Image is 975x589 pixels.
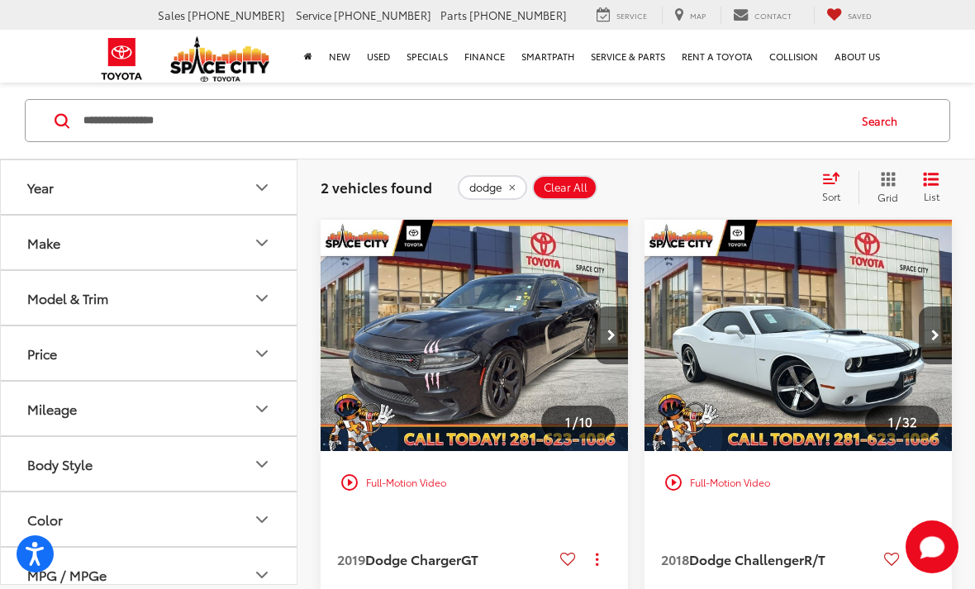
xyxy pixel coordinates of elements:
[252,178,272,197] div: Year
[902,412,917,430] span: 32
[689,549,804,568] span: Dodge Challenger
[583,544,611,573] button: Actions
[458,175,527,200] button: remove dodge
[252,344,272,363] div: Price
[359,30,398,83] a: Used
[584,7,659,24] a: Service
[923,189,939,203] span: List
[170,36,269,82] img: Space City Toyota
[252,233,272,253] div: Make
[320,220,630,452] img: 2019 Dodge Charger GT RWD
[644,220,954,451] div: 2018 Dodge Challenger R/T 0
[398,30,456,83] a: Specials
[894,416,902,428] span: /
[673,30,761,83] a: Rent a Toyota
[1,271,298,325] button: Model & TrimModel & Trim
[690,10,706,21] span: Map
[27,511,63,527] div: Color
[27,401,77,416] div: Mileage
[596,553,598,566] span: dropdown dots
[321,30,359,83] a: New
[440,7,467,22] span: Parts
[456,30,513,83] a: Finance
[826,30,888,83] a: About Us
[1,382,298,435] button: MileageMileage
[1,160,298,214] button: YearYear
[252,510,272,530] div: Color
[877,190,898,204] span: Grid
[469,181,502,194] span: dodge
[252,565,272,585] div: MPG / MPGe
[814,171,858,204] button: Select sort value
[27,345,57,361] div: Price
[158,7,185,22] span: Sales
[334,7,431,22] span: [PHONE_NUMBER]
[27,567,107,582] div: MPG / MPGe
[721,7,804,24] a: Contact
[1,492,298,546] button: ColorColor
[644,220,954,451] a: 2018 Dodge Challenger R/T Shaker RWD2018 Dodge Challenger R/T Shaker RWD2018 Dodge Challenger R/T...
[662,7,718,24] a: Map
[579,412,592,430] span: 10
[616,10,647,21] span: Service
[906,520,958,573] svg: Start Chat
[911,171,952,204] button: List View
[804,549,825,568] span: R/T
[1,326,298,380] button: PricePrice
[848,10,872,21] span: Saved
[661,550,877,568] a: 2018Dodge ChallengerR/T
[532,175,597,200] button: Clear All
[822,189,840,203] span: Sort
[661,549,689,568] span: 2018
[296,7,331,22] span: Service
[461,549,478,568] span: GT
[252,454,272,474] div: Body Style
[754,10,792,21] span: Contact
[320,220,630,451] div: 2019 Dodge Charger GT 0
[188,7,285,22] span: [PHONE_NUMBER]
[27,235,60,250] div: Make
[91,32,153,86] img: Toyota
[814,7,884,24] a: My Saved Vehicles
[27,290,108,306] div: Model & Trim
[888,412,894,430] span: 1
[583,30,673,83] a: Service & Parts
[1,437,298,491] button: Body StyleBody Style
[513,30,583,83] a: SmartPath
[544,181,587,194] span: Clear All
[906,520,958,573] button: Toggle Chat Window
[644,220,954,452] img: 2018 Dodge Challenger R/T Shaker RWD
[296,30,321,83] a: Home
[82,101,846,140] input: Search by Make, Model, or Keyword
[1,216,298,269] button: MakeMake
[252,399,272,419] div: Mileage
[761,30,826,83] a: Collision
[858,171,911,204] button: Grid View
[252,288,272,308] div: Model & Trim
[595,306,628,364] button: Next image
[337,550,554,568] a: 2019Dodge ChargerGT
[365,549,461,568] span: Dodge Charger
[571,416,579,428] span: /
[320,220,630,451] a: 2019 Dodge Charger GT RWD2019 Dodge Charger GT RWD2019 Dodge Charger GT RWD2019 Dodge Charger GT RWD
[27,179,54,195] div: Year
[846,100,921,141] button: Search
[337,549,365,568] span: 2019
[565,412,571,430] span: 1
[919,306,952,364] button: Next image
[321,177,432,197] span: 2 vehicles found
[469,7,567,22] span: [PHONE_NUMBER]
[27,456,93,472] div: Body Style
